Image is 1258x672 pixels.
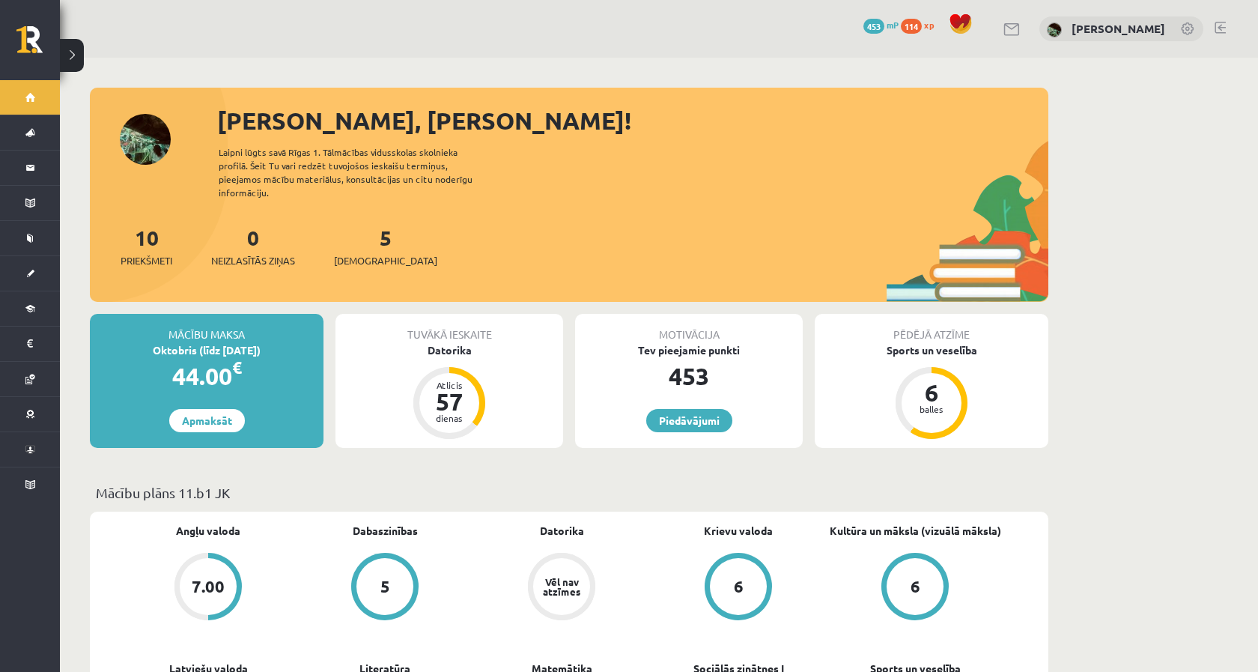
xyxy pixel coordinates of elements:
[169,409,245,432] a: Apmaksāt
[911,578,920,595] div: 6
[924,19,934,31] span: xp
[96,482,1042,503] p: Mācību plāns 11.b1 JK
[541,577,583,596] div: Vēl nav atzīmes
[575,358,803,394] div: 453
[90,314,323,342] div: Mācību maksa
[815,314,1048,342] div: Pēdējā atzīme
[335,342,563,358] div: Datorika
[192,578,225,595] div: 7.00
[734,578,744,595] div: 6
[827,553,1003,623] a: 6
[427,390,472,414] div: 57
[575,342,803,358] div: Tev pieejamie punkti
[120,553,297,623] a: 7.00
[427,414,472,423] div: dienas
[16,26,60,64] a: Rīgas 1. Tālmācības vidusskola
[909,381,954,405] div: 6
[473,553,650,623] a: Vēl nav atzīmes
[650,553,827,623] a: 6
[211,224,295,268] a: 0Neizlasītās ziņas
[297,553,473,623] a: 5
[575,314,803,342] div: Motivācija
[540,523,584,539] a: Datorika
[887,19,899,31] span: mP
[90,358,323,394] div: 44.00
[335,342,563,441] a: Datorika Atlicis 57 dienas
[427,381,472,390] div: Atlicis
[863,19,884,34] span: 453
[219,145,499,199] div: Laipni lūgts savā Rīgas 1. Tālmācības vidusskolas skolnieka profilā. Šeit Tu vari redzēt tuvojošo...
[815,342,1048,441] a: Sports un veselība 6 balles
[830,523,1001,539] a: Kultūra un māksla (vizuālā māksla)
[353,523,418,539] a: Dabaszinības
[1047,22,1062,37] img: Marta Cekula
[704,523,773,539] a: Krievu valoda
[334,253,437,268] span: [DEMOGRAPHIC_DATA]
[335,314,563,342] div: Tuvākā ieskaite
[901,19,922,34] span: 114
[815,342,1048,358] div: Sports un veselība
[90,342,323,358] div: Oktobris (līdz [DATE])
[646,409,732,432] a: Piedāvājumi
[121,224,172,268] a: 10Priekšmeti
[211,253,295,268] span: Neizlasītās ziņas
[909,405,954,414] div: balles
[1072,21,1165,36] a: [PERSON_NAME]
[121,253,172,268] span: Priekšmeti
[380,578,390,595] div: 5
[863,19,899,31] a: 453 mP
[901,19,941,31] a: 114 xp
[217,103,1048,139] div: [PERSON_NAME], [PERSON_NAME]!
[334,224,437,268] a: 5[DEMOGRAPHIC_DATA]
[176,523,240,539] a: Angļu valoda
[232,357,242,378] span: €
